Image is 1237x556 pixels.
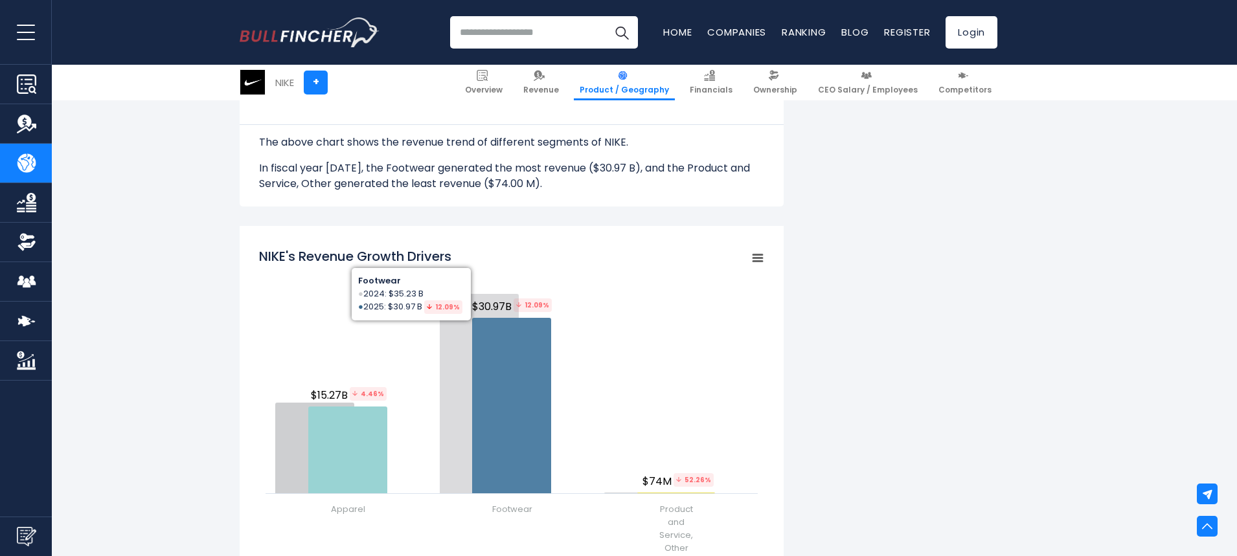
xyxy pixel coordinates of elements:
[259,161,764,192] p: In fiscal year [DATE], the Footwear generated the most revenue ($30.97 B), and the Product and Se...
[459,65,508,100] a: Overview
[580,85,669,95] span: Product / Geography
[782,25,826,39] a: Ranking
[684,65,738,100] a: Financials
[747,65,803,100] a: Ownership
[304,71,328,95] a: +
[946,16,997,49] a: Login
[350,387,387,401] tspan: 4.46%
[674,473,714,487] tspan: 52.26%
[884,25,930,39] a: Register
[465,85,503,95] span: Overview
[753,85,797,95] span: Ownership
[492,503,532,516] span: Footwear
[841,25,868,39] a: Blog
[574,65,675,100] a: Product / Geography
[938,85,992,95] span: Competitors
[240,17,379,47] a: Go to homepage
[259,135,764,150] p: The above chart shows the revenue trend of different segments of NIKE.
[690,85,732,95] span: Financials
[659,503,693,555] span: Product and Service, Other
[812,65,924,100] a: CEO Salary / Employees
[933,65,997,100] a: Competitors
[818,85,918,95] span: CEO Salary / Employees
[472,298,554,315] span: $30.97B
[259,247,451,265] tspan: NIKE's Revenue Growth Drivers
[707,25,766,39] a: Companies
[275,75,294,90] div: NIKE
[311,387,389,403] span: $15.27B
[523,85,559,95] span: Revenue
[331,503,365,516] span: Apparel
[240,70,265,95] img: NKE logo
[642,473,716,489] span: $74M
[240,17,380,47] img: Bullfincher logo
[517,65,565,100] a: Revenue
[606,16,638,49] button: Search
[17,232,36,252] img: Ownership
[514,298,552,312] tspan: 12.09%
[663,25,692,39] a: Home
